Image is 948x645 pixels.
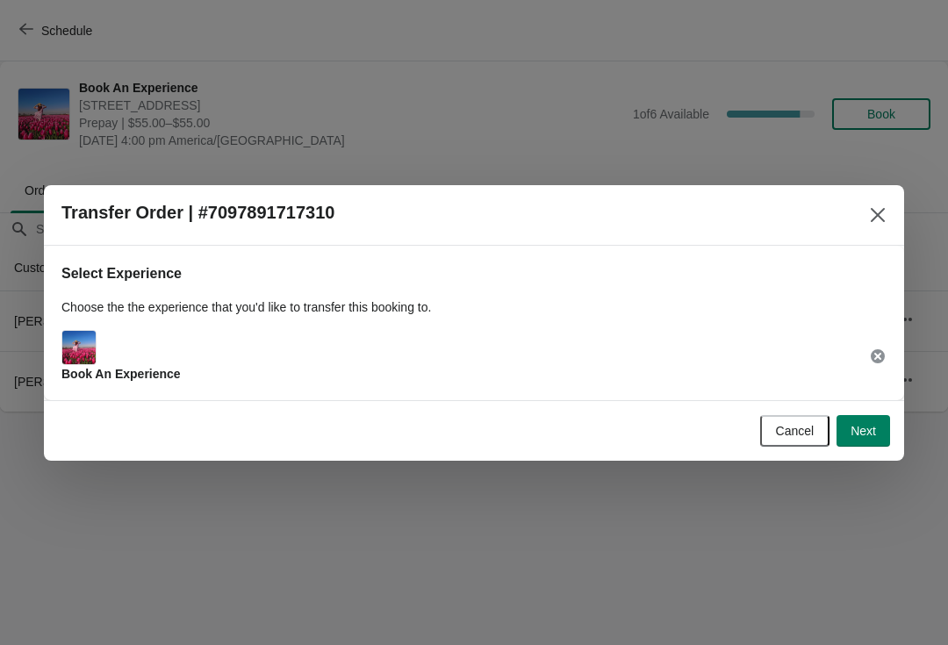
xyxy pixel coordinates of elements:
h2: Transfer Order | #7097891717310 [61,203,334,223]
img: Main Experience Image [62,331,96,364]
button: Close [862,199,894,231]
h2: Select Experience [61,263,887,284]
span: Cancel [776,424,815,438]
button: Cancel [760,415,830,447]
span: Next [851,424,876,438]
p: Choose the the experience that you'd like to transfer this booking to. [61,298,887,316]
button: Next [837,415,890,447]
span: Book An Experience [61,367,181,381]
